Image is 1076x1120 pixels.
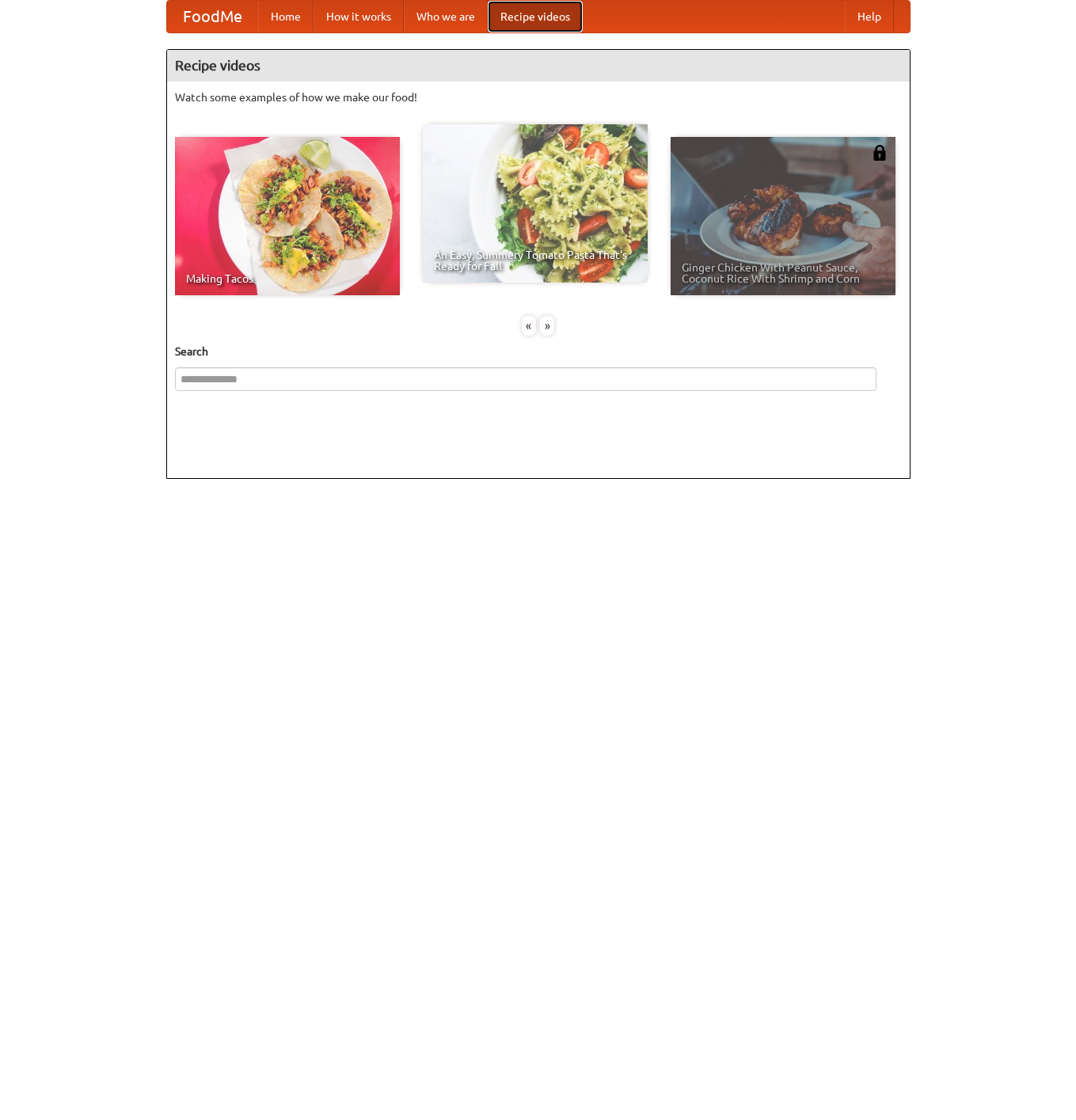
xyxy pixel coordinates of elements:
a: How it works [314,1,404,32]
a: Help [845,1,894,32]
h5: Search [175,344,902,359]
a: An Easy, Summery Tomato Pasta That's Ready for Fall [423,124,648,283]
img: 483408.png [872,145,888,161]
div: « [522,316,536,336]
div: » [540,316,554,336]
h4: Recipe videos [167,50,910,82]
a: Recipe videos [488,1,583,32]
a: Who we are [404,1,488,32]
a: FoodMe [167,1,258,32]
span: An Easy, Summery Tomato Pasta That's Ready for Fall [434,249,637,271]
span: Making Tacos [186,273,389,284]
p: Watch some examples of how we make our food! [175,89,902,105]
a: Home [258,1,314,32]
a: Making Tacos [175,137,400,295]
